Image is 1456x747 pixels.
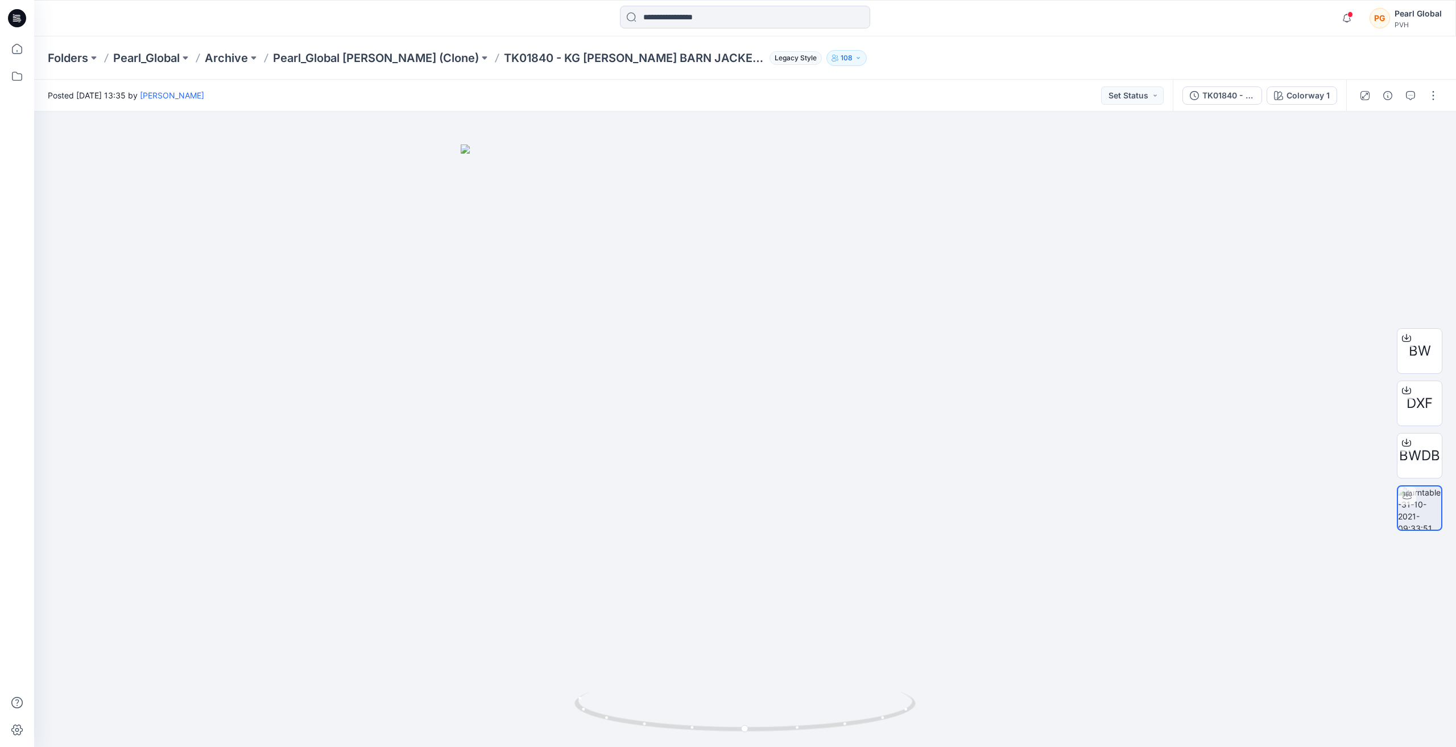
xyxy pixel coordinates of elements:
[140,90,204,100] a: [PERSON_NAME]
[1379,86,1397,105] button: Details
[1287,89,1330,102] div: Colorway 1
[1182,86,1262,105] button: TK01840 - KG [PERSON_NAME] BARN JACKET - 7181746
[1398,486,1441,530] img: turntable-31-10-2021-09:33:51
[48,50,88,66] a: Folders
[1395,7,1442,20] div: Pearl Global
[504,50,765,66] p: TK01840 - KG [PERSON_NAME] BARN JACKET - 7181746
[1202,89,1255,102] div: TK01840 - KG [PERSON_NAME] BARN JACKET - 7181746
[826,50,867,66] button: 108
[1409,341,1431,361] span: BW
[1370,8,1390,28] div: PG
[113,50,180,66] a: Pearl_Global
[1407,393,1433,414] span: DXF
[1395,20,1442,29] div: PVH
[48,89,204,101] span: Posted [DATE] 13:35 by
[205,50,248,66] a: Archive
[1267,86,1337,105] button: Colorway 1
[765,50,822,66] button: Legacy Style
[841,52,853,64] p: 108
[1399,445,1440,466] span: BWDB
[770,51,822,65] span: Legacy Style
[273,50,479,66] a: Pearl_Global [PERSON_NAME] (Clone)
